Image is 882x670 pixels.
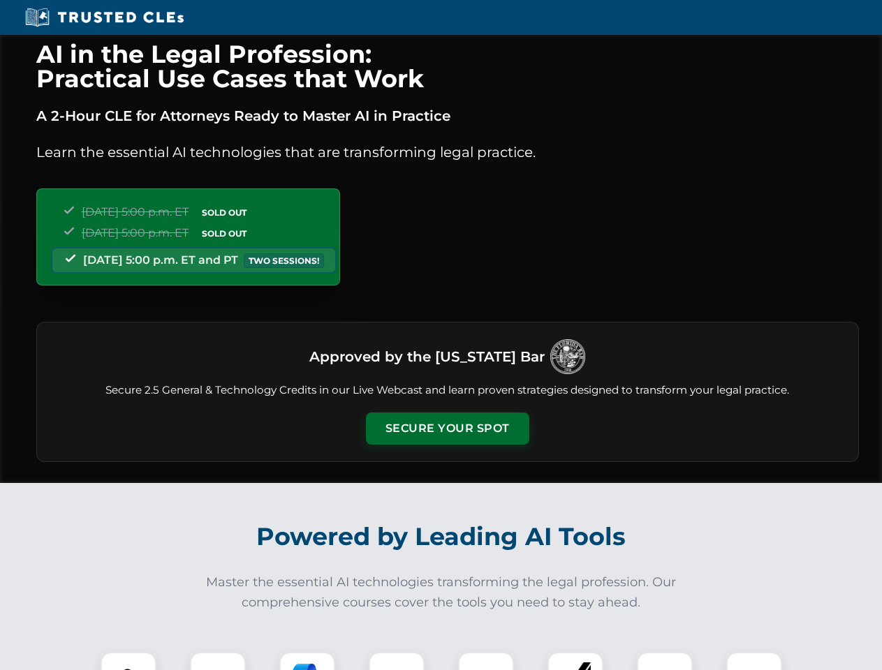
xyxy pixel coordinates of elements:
p: Master the essential AI technologies transforming the legal profession. Our comprehensive courses... [197,572,686,613]
p: A 2-Hour CLE for Attorneys Ready to Master AI in Practice [36,105,859,127]
img: Logo [550,339,585,374]
button: Secure Your Spot [366,412,529,445]
p: Secure 2.5 General & Technology Credits in our Live Webcast and learn proven strategies designed ... [54,382,841,399]
h2: Powered by Leading AI Tools [54,512,828,561]
img: Trusted CLEs [21,7,188,28]
span: [DATE] 5:00 p.m. ET [82,226,189,239]
h3: Approved by the [US_STATE] Bar [309,344,545,369]
h1: AI in the Legal Profession: Practical Use Cases that Work [36,42,859,91]
span: SOLD OUT [197,205,251,220]
p: Learn the essential AI technologies that are transforming legal practice. [36,141,859,163]
span: [DATE] 5:00 p.m. ET [82,205,189,218]
span: SOLD OUT [197,226,251,241]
